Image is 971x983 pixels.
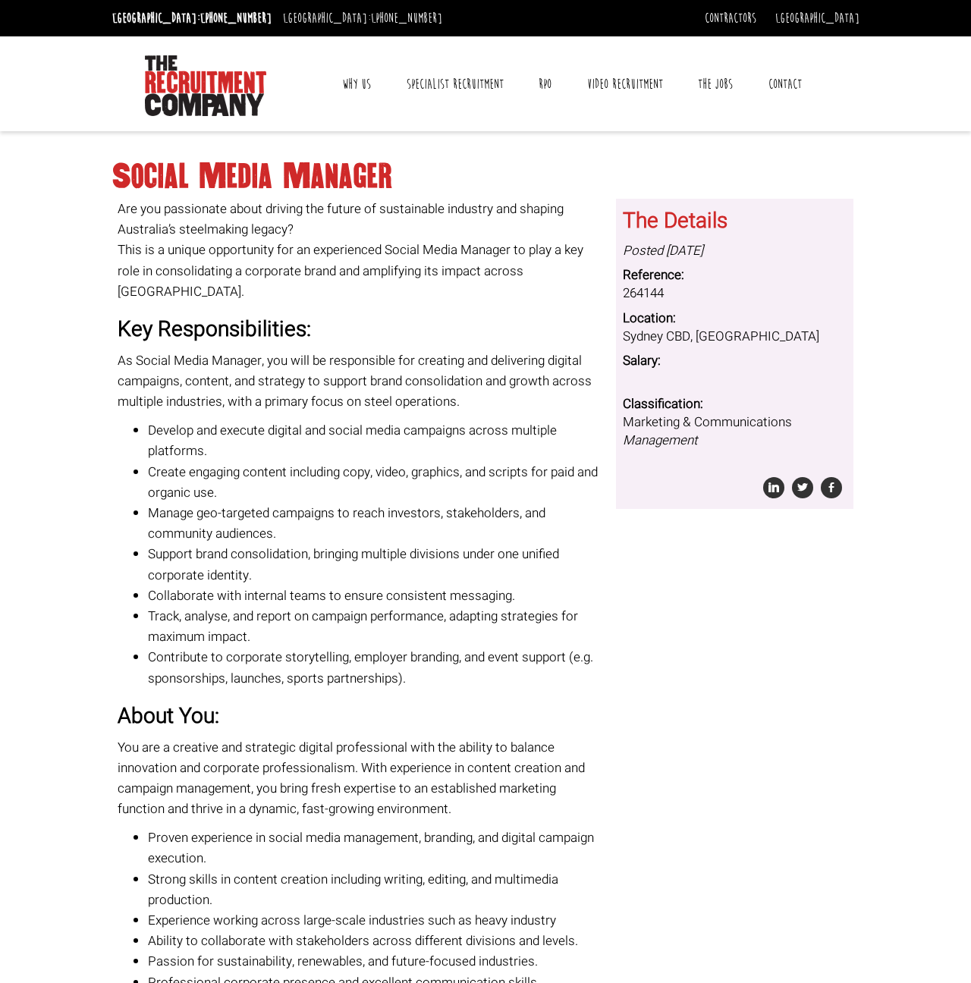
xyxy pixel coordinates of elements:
a: RPO [527,65,563,103]
dd: Marketing & Communications [623,413,847,451]
a: Specialist Recruitment [395,65,515,103]
img: The Recruitment Company [145,55,266,116]
p: Are you passionate about driving the future of sustainable industry and shaping Australia’s steel... [118,199,605,302]
li: Ability to collaborate with stakeholders across different divisions and levels. [148,931,605,951]
li: Passion for sustainability, renewables, and future-focused industries. [148,951,605,972]
li: Collaborate with internal teams to ensure consistent messaging. [148,586,605,606]
h3: About You: [118,705,605,729]
h3: Key Responsibilities: [118,319,605,342]
p: As Social Media Manager, you will be responsible for creating and delivering digital campaigns, c... [118,350,605,413]
li: Contribute to corporate storytelling, employer branding, and event support (e.g. sponsorships, la... [148,647,605,688]
h1: Social Media Manager [112,163,859,190]
i: Management [623,431,697,450]
dd: 264144 [623,284,847,303]
a: The Jobs [687,65,744,103]
dd: Sydney CBD, [GEOGRAPHIC_DATA] [623,328,847,346]
h3: The Details [623,210,847,234]
li: Strong skills in content creation including writing, editing, and multimedia production. [148,869,605,910]
li: Experience working across large-scale industries such as heavy industry [148,910,605,931]
li: Manage geo-targeted campaigns to reach investors, stakeholders, and community audiences. [148,503,605,544]
li: Create engaging content including copy, video, graphics, and scripts for paid and organic use. [148,462,605,503]
li: [GEOGRAPHIC_DATA]: [108,6,275,30]
p: You are a creative and strategic digital professional with the ability to balance innovation and ... [118,737,605,820]
li: Track, analyse, and report on campaign performance, adapting strategies for maximum impact. [148,606,605,647]
li: Develop and execute digital and social media campaigns across multiple platforms. [148,420,605,461]
a: Contact [757,65,813,103]
i: Posted [DATE] [623,241,703,260]
dt: Classification: [623,395,847,413]
a: [PHONE_NUMBER] [371,10,442,27]
a: [PHONE_NUMBER] [200,10,272,27]
dt: Location: [623,309,847,328]
dt: Salary: [623,352,847,370]
a: Contractors [705,10,756,27]
dt: Reference: [623,266,847,284]
a: Video Recruitment [576,65,674,103]
li: [GEOGRAPHIC_DATA]: [279,6,446,30]
li: Proven experience in social media management, branding, and digital campaign execution. [148,828,605,868]
a: Why Us [331,65,382,103]
a: [GEOGRAPHIC_DATA] [775,10,859,27]
li: Support brand consolidation, bringing multiple divisions under one unified corporate identity. [148,544,605,585]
